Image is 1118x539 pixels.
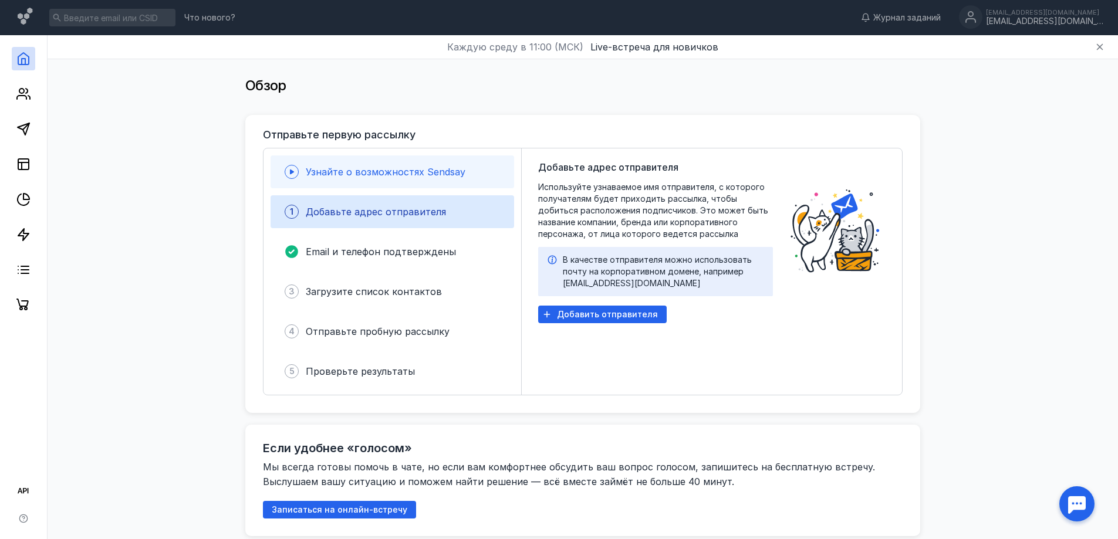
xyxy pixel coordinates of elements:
[590,40,718,54] button: Live-встреча для новичков
[263,461,878,487] span: Мы всегда готовы помочь в чате, но если вам комфортнее обсудить ваш вопрос голосом, запишитесь на...
[306,206,446,218] span: Добавьте адрес отправителя
[590,41,718,53] span: Live-встреча для новичков
[447,40,583,54] span: Каждую среду в 11:00 (МСК)
[855,12,947,23] a: Журнал заданий
[785,181,886,281] img: poster
[563,254,764,289] div: В качестве отправителя можно использовать почту на корпоративном домене, например [EMAIL_ADDRESS]...
[178,13,241,22] a: Что нового?
[986,9,1103,16] div: [EMAIL_ADDRESS][DOMAIN_NAME]
[263,129,416,141] h3: Отправьте первую рассылку
[290,206,293,218] span: 1
[557,310,658,320] span: Добавить отправителя
[263,501,416,518] button: Записаться на онлайн-встречу
[272,505,407,515] span: Записаться на онлайн-встречу
[289,365,295,377] span: 5
[263,441,412,455] h2: Если удобнее «голосом»
[245,77,286,94] span: Обзор
[538,160,678,174] span: Добавьте адрес отправителя
[538,181,773,240] span: Используйте узнаваемое имя отправителя, с которого получателям будет приходить рассылка, чтобы до...
[263,504,416,514] a: Записаться на онлайн-встречу
[306,286,442,297] span: Загрузите список контактов
[184,13,235,22] span: Что нового?
[538,306,667,323] button: Добавить отправителя
[306,326,450,337] span: Отправьте пробную рассылку
[873,12,941,23] span: Журнал заданий
[49,9,175,26] input: Введите email или CSID
[986,16,1103,26] div: [EMAIL_ADDRESS][DOMAIN_NAME]
[306,246,456,257] span: Email и телефон подтверждены
[289,286,295,297] span: 3
[306,166,465,178] span: Узнайте о возможностях Sendsay
[289,326,295,337] span: 4
[306,365,415,377] span: Проверьте результаты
